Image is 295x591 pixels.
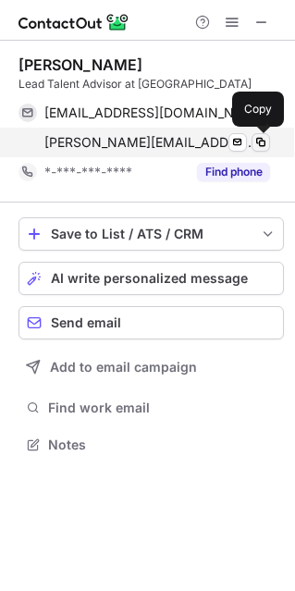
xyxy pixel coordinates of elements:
[50,360,197,375] span: Add to email campaign
[48,400,277,416] span: Find work email
[51,271,248,286] span: AI write personalized message
[18,262,284,295] button: AI write personalized message
[44,105,256,121] span: [EMAIL_ADDRESS][DOMAIN_NAME]
[51,227,252,241] div: Save to List / ATS / CRM
[18,351,284,384] button: Add to email campaign
[18,55,142,74] div: [PERSON_NAME]
[18,76,284,92] div: Lead Talent Advisor at [GEOGRAPHIC_DATA]
[44,134,256,151] span: [PERSON_NAME][EMAIL_ADDRESS][PERSON_NAME][DOMAIN_NAME]
[18,306,284,339] button: Send email
[51,315,121,330] span: Send email
[18,432,284,458] button: Notes
[48,437,277,453] span: Notes
[18,217,284,251] button: save-profile-one-click
[18,395,284,421] button: Find work email
[18,11,129,33] img: ContactOut v5.3.10
[197,163,270,181] button: Reveal Button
